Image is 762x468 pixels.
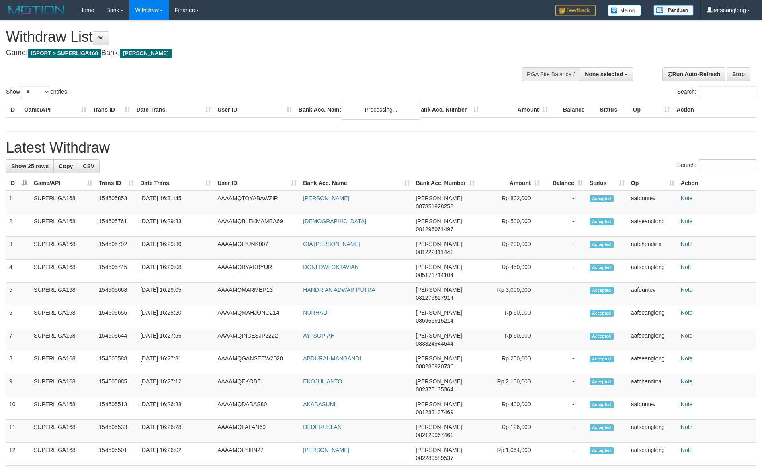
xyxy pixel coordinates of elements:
[543,374,586,397] td: -
[628,283,678,305] td: aafduntev
[681,287,693,293] a: Note
[416,295,453,301] span: Copy 081275627914 to clipboard
[90,102,133,117] th: Trans ID
[303,309,329,316] a: NURHADI
[681,401,693,407] a: Note
[303,241,360,247] a: GIA [PERSON_NAME]
[478,351,543,374] td: Rp 250,000
[628,328,678,351] td: aafseanglong
[59,163,73,169] span: Copy
[214,191,300,214] td: AAAAMQTOYABAWZIR
[6,191,31,214] td: 1
[590,356,614,362] span: Accepted
[303,424,342,430] a: DEDERUSLAN
[478,420,543,443] td: Rp 126,000
[214,237,300,260] td: AAAAMQIPUNK007
[543,237,586,260] td: -
[416,203,453,210] span: Copy 087851928258 to clipboard
[96,214,137,237] td: 154505761
[214,283,300,305] td: AAAAMQMARMER13
[137,374,214,397] td: [DATE] 16:27:12
[416,409,453,415] span: Copy 081283137469 to clipboard
[630,102,674,117] th: Op
[416,332,462,339] span: [PERSON_NAME]
[522,67,580,81] div: PGA Site Balance /
[96,283,137,305] td: 154505668
[96,260,137,283] td: 154505745
[214,420,300,443] td: AAAAMQLALAN69
[416,363,453,370] span: Copy 088286920736 to clipboard
[699,86,756,98] input: Search:
[413,176,478,191] th: Bank Acc. Number: activate to sort column ascending
[137,176,214,191] th: Date Trans.: activate to sort column ascending
[31,328,96,351] td: SUPERLIGA168
[303,264,359,270] a: DONI DWI OKTAVIAN
[6,86,67,98] label: Show entries
[699,159,756,171] input: Search:
[31,374,96,397] td: SUPERLIGA168
[543,283,586,305] td: -
[608,5,641,16] img: Button%20Memo.svg
[96,443,137,466] td: 154505501
[628,260,678,283] td: aafseanglong
[551,102,597,117] th: Balance
[681,378,693,385] a: Note
[628,351,678,374] td: aafseanglong
[543,191,586,214] td: -
[120,49,172,58] span: [PERSON_NAME]
[303,447,349,453] a: [PERSON_NAME]
[478,305,543,328] td: Rp 60,000
[6,29,500,45] h1: Withdraw List
[6,176,31,191] th: ID: activate to sort column descending
[681,447,693,453] a: Note
[6,397,31,420] td: 10
[303,195,349,201] a: [PERSON_NAME]
[543,214,586,237] td: -
[21,102,90,117] th: Game/API
[53,159,78,173] a: Copy
[414,102,482,117] th: Bank Acc. Number
[580,67,633,81] button: None selected
[96,328,137,351] td: 154505644
[303,218,366,224] a: [DEMOGRAPHIC_DATA]
[137,283,214,305] td: [DATE] 16:29:05
[416,272,453,278] span: Copy 085171714104 to clipboard
[590,264,614,271] span: Accepted
[543,176,586,191] th: Balance: activate to sort column ascending
[416,264,462,270] span: [PERSON_NAME]
[628,397,678,420] td: aafduntev
[303,401,335,407] a: AKABASUNI
[590,195,614,202] span: Accepted
[478,191,543,214] td: Rp 802,000
[681,264,693,270] a: Note
[590,241,614,248] span: Accepted
[628,374,678,397] td: aafchendina
[96,420,137,443] td: 154505533
[96,176,137,191] th: Trans ID: activate to sort column ascending
[590,287,614,294] span: Accepted
[678,176,756,191] th: Action
[31,191,96,214] td: SUPERLIGA168
[214,328,300,351] td: AAAAMQINCESJP2222
[137,443,214,466] td: [DATE] 16:26:02
[214,374,300,397] td: AAAAMQEKOBE
[6,159,54,173] a: Show 25 rows
[416,455,453,461] span: Copy 082280589537 to clipboard
[303,332,334,339] a: AYI SOPIAH
[303,378,342,385] a: EKOJULIANTO
[133,102,215,117] th: Date Trans.
[303,287,375,293] a: HANDRIAN ADWAR PUTRA
[6,443,31,466] td: 12
[478,176,543,191] th: Amount: activate to sort column ascending
[31,420,96,443] td: SUPERLIGA168
[31,305,96,328] td: SUPERLIGA168
[416,340,453,347] span: Copy 083824944644 to clipboard
[11,163,49,169] span: Show 25 rows
[96,237,137,260] td: 154505792
[6,283,31,305] td: 5
[416,447,462,453] span: [PERSON_NAME]
[137,328,214,351] td: [DATE] 16:27:56
[31,237,96,260] td: SUPERLIGA168
[96,351,137,374] td: 154505588
[727,67,750,81] a: Stop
